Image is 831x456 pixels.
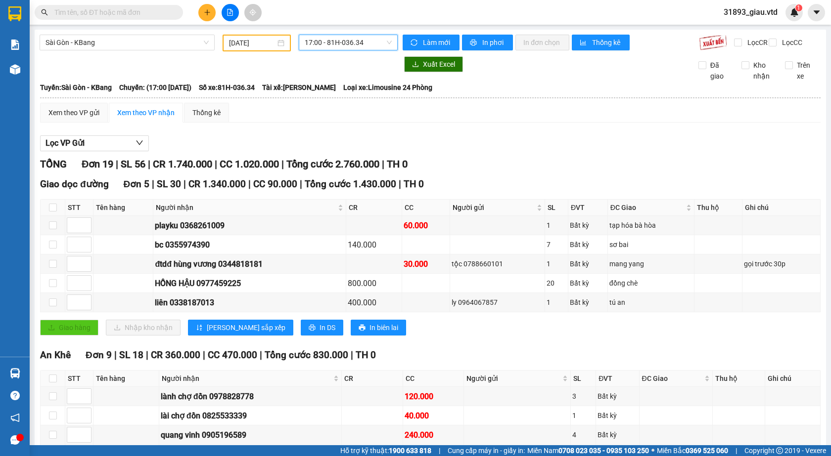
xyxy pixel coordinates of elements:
[749,60,778,82] span: Kho nhận
[117,107,175,118] div: Xem theo VP nhận
[572,391,594,402] div: 3
[736,445,737,456] span: |
[227,9,233,16] span: file-add
[609,258,692,269] div: mang yang
[452,297,544,308] div: ly 0964067857
[570,278,606,289] div: Bất kỳ
[515,35,569,50] button: In đơn chọn
[596,371,639,387] th: ĐVT
[527,445,649,456] span: Miền Nam
[244,4,262,21] button: aim
[8,6,21,21] img: logo-vxr
[300,178,302,190] span: |
[348,296,400,309] div: 400.000
[387,158,408,170] span: TH 0
[119,82,191,93] span: Chuyến: (17:00 [DATE])
[572,410,594,421] div: 1
[404,56,463,72] button: downloadXuất Excel
[462,35,513,50] button: printerIn phơi
[151,349,200,361] span: CR 360.000
[46,35,209,50] span: Sài Gòn - KBang
[404,178,424,190] span: TH 0
[155,239,344,251] div: bc 0355974390
[609,297,692,308] div: tú an
[148,158,150,170] span: |
[48,107,99,118] div: Xem theo VP gửi
[152,178,154,190] span: |
[402,200,450,216] th: CC
[348,277,400,290] div: 800.000
[568,200,608,216] th: ĐVT
[356,349,376,361] span: TH 0
[65,200,93,216] th: STT
[405,429,462,441] div: 240.000
[286,158,379,170] span: Tổng cước 2.760.000
[651,449,654,453] span: ⚪️
[609,239,692,250] div: sơ bai
[610,202,684,213] span: ĐC Giao
[10,391,20,400] span: question-circle
[10,413,20,422] span: notification
[196,324,203,332] span: sort-ascending
[188,178,246,190] span: CR 1.340.000
[207,322,285,333] span: [PERSON_NAME] sắp xếp
[448,445,525,456] span: Cung cấp máy in - giấy in:
[161,410,340,422] div: lài chợ đồn 0825533339
[403,371,464,387] th: CC
[598,410,637,421] div: Bất kỳ
[136,139,143,147] span: down
[199,82,255,93] span: Số xe: 81H-036.34
[545,200,568,216] th: SL
[570,220,606,231] div: Bất kỳ
[229,38,276,48] input: 14/08/2025
[351,320,406,335] button: printerIn biên lai
[198,4,216,21] button: plus
[54,7,171,18] input: Tìm tên, số ĐT hoặc mã đơn
[10,368,20,378] img: warehouse-icon
[124,178,150,190] span: Đơn 5
[423,59,455,70] span: Xuất Excel
[580,39,588,47] span: bar-chart
[592,37,622,48] span: Thống kê
[192,107,221,118] div: Thống kê
[359,324,366,332] span: printer
[116,158,118,170] span: |
[808,4,825,21] button: caret-down
[403,35,460,50] button: syncLàm mới
[382,158,384,170] span: |
[404,219,448,232] div: 60.000
[716,6,785,18] span: 31893_giau.vtd
[340,445,431,456] span: Hỗ trợ kỹ thuật:
[452,258,544,269] div: tộc 0788660101
[155,277,344,290] div: HỒNG HẬU 0977459225
[40,349,71,361] span: An Khê
[547,297,566,308] div: 1
[351,349,353,361] span: |
[570,297,606,308] div: Bất kỳ
[40,83,112,91] b: Tuyến: Sài Gòn - KBang
[609,220,692,231] div: tạp hóa bà hòa
[114,349,117,361] span: |
[423,37,452,48] span: Làm mới
[706,60,735,82] span: Đã giao
[320,322,335,333] span: In DS
[399,178,401,190] span: |
[222,4,239,21] button: file-add
[301,320,343,335] button: printerIn DS
[10,64,20,75] img: warehouse-icon
[572,429,594,440] div: 4
[609,278,692,289] div: đồng chè
[343,82,432,93] span: Loại xe: Limousine 24 Phòng
[305,178,396,190] span: Tổng cước 1.430.000
[812,8,821,17] span: caret-down
[405,410,462,422] div: 40.000
[162,373,332,384] span: Người nhận
[153,158,212,170] span: CR 1.740.000
[713,371,765,387] th: Thu hộ
[188,320,293,335] button: sort-ascending[PERSON_NAME] sắp xếp
[793,60,821,82] span: Trên xe
[369,322,398,333] span: In biên lai
[547,239,566,250] div: 7
[40,320,98,335] button: uploadGiao hàng
[260,349,262,361] span: |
